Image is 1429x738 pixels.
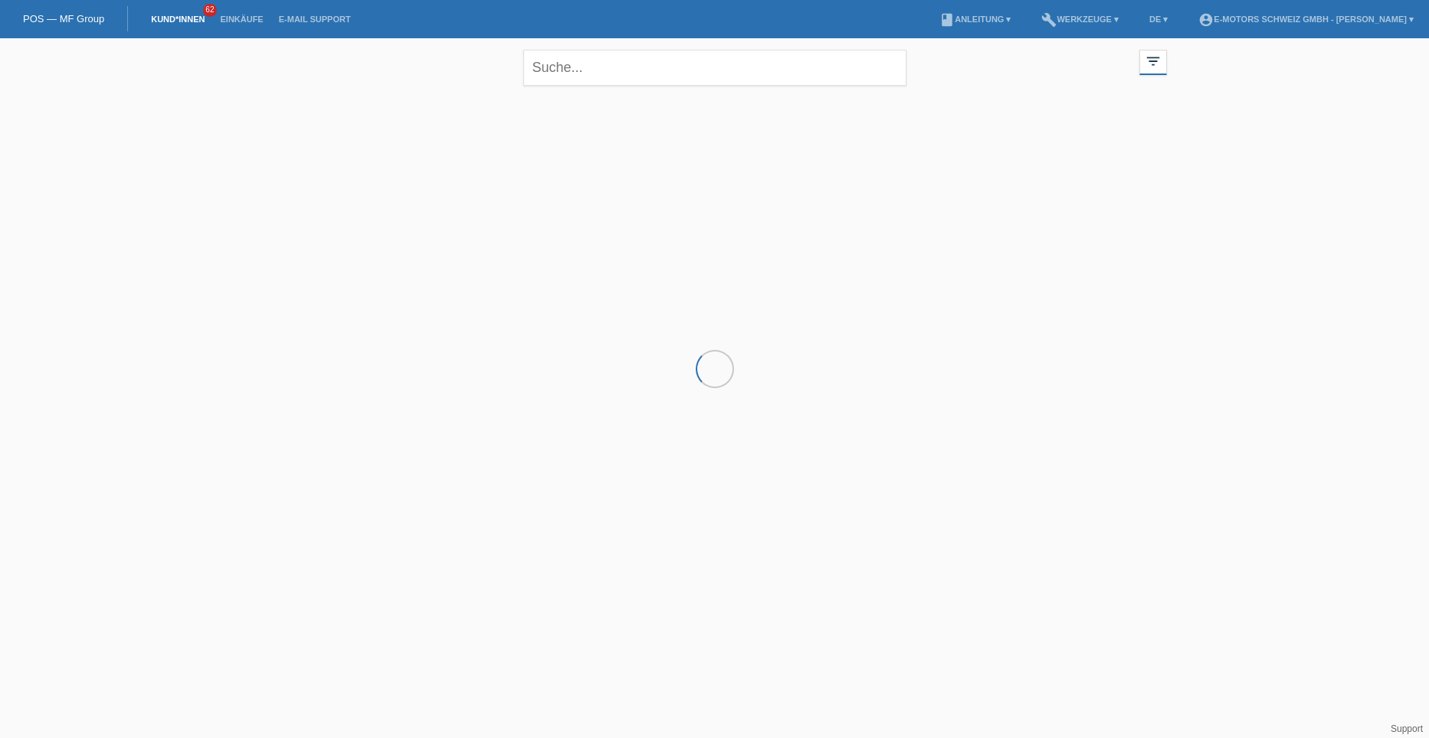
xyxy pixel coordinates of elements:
i: build [1041,12,1057,28]
span: 62 [203,4,217,17]
a: E-Mail Support [271,15,359,24]
i: account_circle [1198,12,1214,28]
a: Einkäufe [212,15,270,24]
input: Suche... [523,50,906,86]
a: bookAnleitung ▾ [932,15,1018,24]
a: POS — MF Group [23,13,104,24]
i: filter_list [1145,53,1162,70]
a: DE ▾ [1142,15,1175,24]
a: account_circleE-Motors Schweiz GmbH - [PERSON_NAME] ▾ [1191,15,1421,24]
a: buildWerkzeuge ▾ [1034,15,1126,24]
a: Kund*innen [143,15,212,24]
i: book [939,12,955,28]
a: Support [1391,723,1423,734]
